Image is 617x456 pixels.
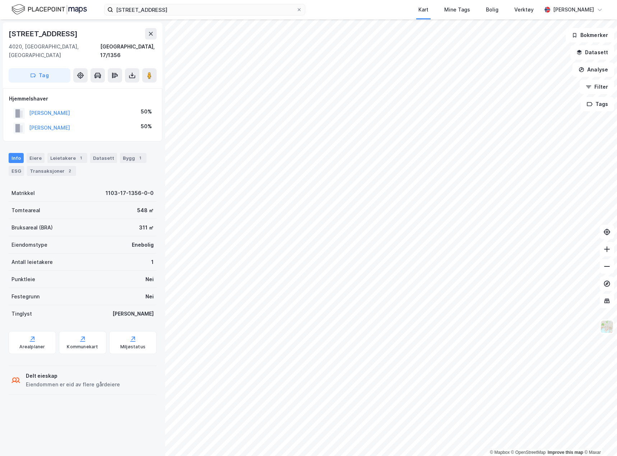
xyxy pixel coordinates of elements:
a: Improve this map [548,450,583,455]
div: [GEOGRAPHIC_DATA], 17/1356 [100,42,157,60]
div: 1 [151,258,154,266]
div: Datasett [90,153,117,163]
div: Delt eieskap [26,372,120,380]
div: [STREET_ADDRESS] [9,28,79,39]
button: Filter [580,80,614,94]
div: Tinglyst [11,310,32,318]
div: Kontrollprogram for chat [581,422,617,456]
div: Leietakere [47,153,87,163]
button: Datasett [570,45,614,60]
div: 50% [141,122,152,131]
div: 1 [136,154,144,162]
div: [PERSON_NAME] [553,5,594,14]
div: Tomteareal [11,206,40,215]
div: Info [9,153,24,163]
img: Z [600,320,614,334]
div: Antall leietakere [11,258,53,266]
div: Miljøstatus [120,344,145,350]
div: 2 [66,167,73,175]
div: Punktleie [11,275,35,284]
input: Søk på adresse, matrikkel, gårdeiere, leietakere eller personer [113,4,296,15]
div: 311 ㎡ [139,223,154,232]
button: Bokmerker [566,28,614,42]
div: Nei [145,292,154,301]
div: Bygg [120,153,147,163]
div: 4020, [GEOGRAPHIC_DATA], [GEOGRAPHIC_DATA] [9,42,100,60]
div: ESG [9,166,24,176]
div: Enebolig [132,241,154,249]
div: Bolig [486,5,498,14]
div: Eiendommen er eid av flere gårdeiere [26,380,120,389]
div: Eiendomstype [11,241,47,249]
div: Hjemmelshaver [9,94,156,103]
div: 548 ㎡ [137,206,154,215]
a: Mapbox [490,450,510,455]
div: Nei [145,275,154,284]
div: [PERSON_NAME] [112,310,154,318]
button: Analyse [572,62,614,77]
div: Mine Tags [444,5,470,14]
div: Transaksjoner [27,166,76,176]
div: 1 [77,154,84,162]
iframe: Chat Widget [581,422,617,456]
img: logo.f888ab2527a4732fd821a326f86c7f29.svg [11,3,87,16]
div: Verktøy [514,5,534,14]
button: Tags [581,97,614,111]
div: Kart [418,5,428,14]
div: Bruksareal (BRA) [11,223,53,232]
div: Arealplaner [19,344,45,350]
div: 50% [141,107,152,116]
div: Festegrunn [11,292,40,301]
div: Eiere [27,153,45,163]
div: Matrikkel [11,189,35,197]
div: 1103-17-1356-0-0 [106,189,154,197]
div: Kommunekart [67,344,98,350]
button: Tag [9,68,70,83]
a: OpenStreetMap [511,450,546,455]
